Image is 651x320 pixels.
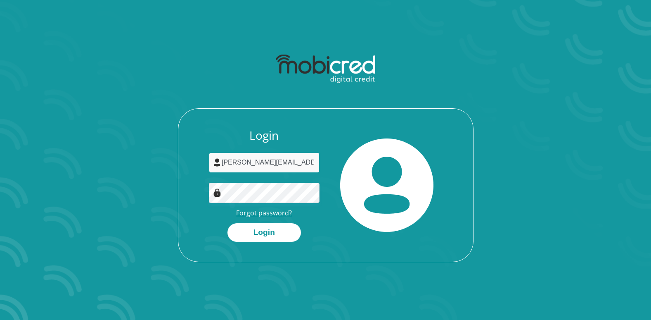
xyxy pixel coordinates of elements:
a: Forgot password? [236,208,292,217]
img: user-icon image [213,158,221,167]
img: mobicred logo [276,55,375,84]
img: Image [213,189,221,197]
button: Login [227,223,301,242]
input: Username [209,153,320,173]
h3: Login [209,129,320,143]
